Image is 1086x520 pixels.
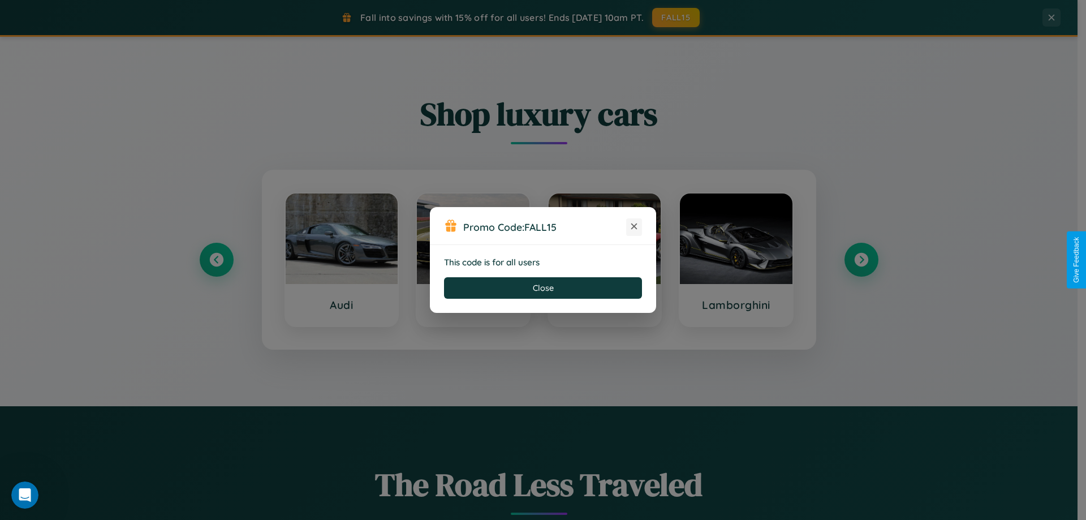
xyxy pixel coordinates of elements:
button: Close [444,277,642,299]
iframe: Intercom live chat [11,482,38,509]
div: Give Feedback [1072,237,1080,283]
b: FALL15 [524,221,557,233]
strong: This code is for all users [444,257,540,268]
h3: Promo Code: [463,221,626,233]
